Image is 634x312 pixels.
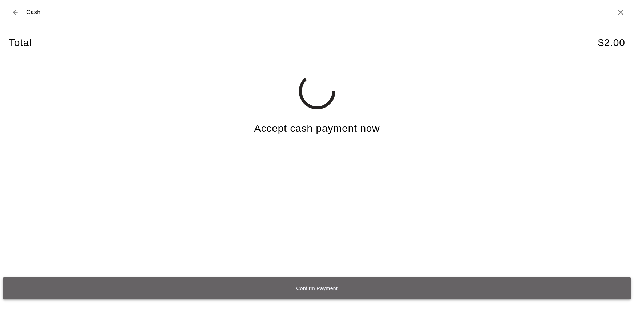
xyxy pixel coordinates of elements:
h4: $ 2.00 [598,37,625,49]
h4: Accept cash payment now [254,122,380,135]
h4: Total [9,37,32,49]
button: Confirm Payment [3,277,631,299]
div: Cash [9,6,41,19]
button: Close [617,8,625,17]
button: Back to checkout [9,6,22,19]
